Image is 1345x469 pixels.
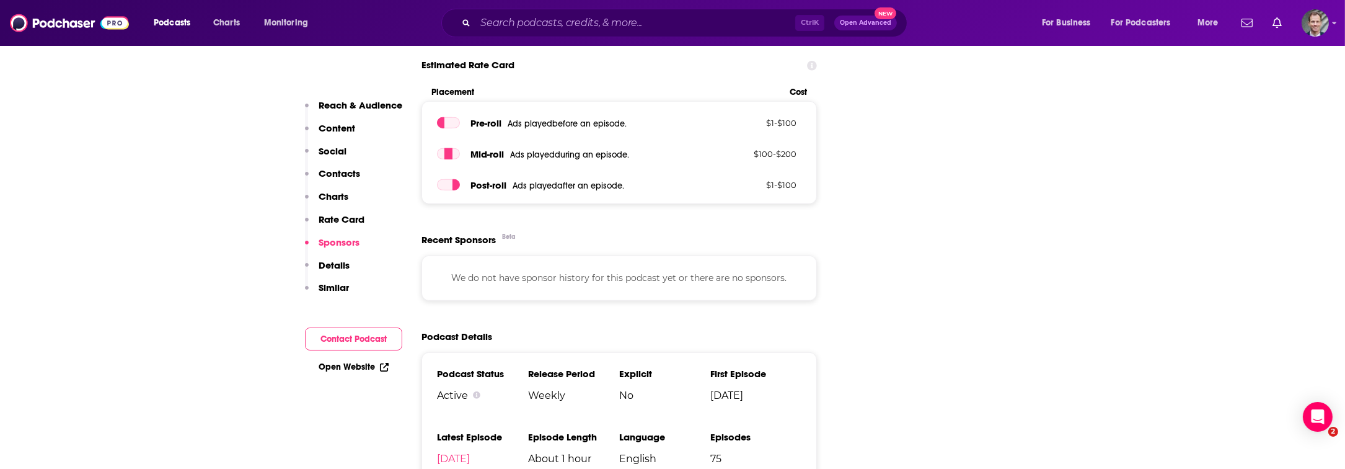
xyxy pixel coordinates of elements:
[716,118,796,128] p: $ 1 - $ 100
[305,145,346,168] button: Social
[790,87,807,97] span: Cost
[437,453,470,465] a: [DATE]
[431,87,779,97] span: Placement
[305,190,348,213] button: Charts
[255,13,324,33] button: open menu
[528,453,619,465] span: About 1 hour
[10,11,129,35] img: Podchaser - Follow, Share and Rate Podcasts
[421,331,492,342] h2: Podcast Details
[421,234,496,246] span: Recent Sponsors
[421,53,514,77] span: Estimated Rate Card
[319,259,350,271] p: Details
[154,14,190,32] span: Podcasts
[319,362,389,372] a: Open Website
[213,14,240,32] span: Charts
[1197,14,1219,32] span: More
[513,181,624,191] span: Ads played after an episode .
[1302,9,1329,37] span: Logged in as kwerderman
[305,213,364,236] button: Rate Card
[1103,13,1189,33] button: open menu
[305,328,402,351] button: Contact Podcast
[1302,9,1329,37] button: Show profile menu
[470,117,501,129] span: Pre -roll
[1328,427,1338,437] span: 2
[264,14,308,32] span: Monitoring
[319,167,360,179] p: Contacts
[437,390,528,401] div: Active
[305,282,349,305] button: Similar
[710,368,801,380] h3: First Episode
[319,122,355,134] p: Content
[1303,427,1333,457] iframe: Intercom live chat
[716,149,796,159] p: $ 100 - $ 200
[528,431,619,443] h3: Episode Length
[1303,402,1333,432] div: Open Intercom Messenger
[319,190,348,202] p: Charts
[619,453,710,465] span: English
[528,390,619,401] span: Weekly
[453,9,919,37] div: Search podcasts, credits, & more...
[710,453,801,465] span: 75
[1033,13,1106,33] button: open menu
[305,167,360,190] button: Contacts
[145,13,206,33] button: open menu
[1042,14,1091,32] span: For Business
[619,390,710,401] span: No
[508,118,627,129] span: Ads played before an episode .
[619,368,710,380] h3: Explicit
[875,7,897,19] span: New
[1268,12,1287,33] a: Show notifications dropdown
[710,431,801,443] h3: Episodes
[528,368,619,380] h3: Release Period
[437,368,528,380] h3: Podcast Status
[710,390,801,401] span: [DATE]
[305,259,350,282] button: Details
[834,16,897,30] button: Open AdvancedNew
[319,145,346,157] p: Social
[1237,12,1258,33] a: Show notifications dropdown
[1189,13,1234,33] button: open menu
[319,99,402,111] p: Reach & Audience
[305,236,359,259] button: Sponsors
[305,122,355,145] button: Content
[475,13,795,33] input: Search podcasts, credits, & more...
[319,236,359,248] p: Sponsors
[716,180,796,190] p: $ 1 - $ 100
[437,271,801,285] p: We do not have sponsor history for this podcast yet or there are no sponsors.
[619,431,710,443] h3: Language
[319,282,349,293] p: Similar
[437,431,528,443] h3: Latest Episode
[470,179,506,191] span: Post -roll
[470,148,504,160] span: Mid -roll
[1111,14,1171,32] span: For Podcasters
[319,213,364,225] p: Rate Card
[795,15,824,31] span: Ctrl K
[305,99,402,122] button: Reach & Audience
[205,13,247,33] a: Charts
[1302,9,1329,37] img: User Profile
[502,233,516,241] div: Beta
[840,20,891,26] span: Open Advanced
[510,150,629,160] span: Ads played during an episode .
